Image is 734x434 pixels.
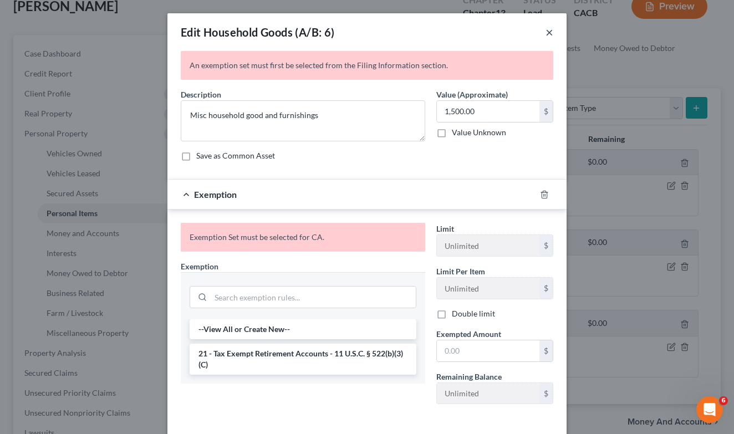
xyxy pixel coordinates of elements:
div: Exemption Set must be selected for CA. [181,223,425,252]
div: Edit Household Goods (A/B: 6) [181,24,335,40]
label: Value (Approximate) [436,89,508,100]
li: --View All or Create New-- [190,319,416,339]
span: Exemption [194,189,237,200]
input: 0.00 [437,340,539,361]
input: 0.00 [437,101,539,122]
label: Remaining Balance [436,371,502,382]
input: -- [437,278,539,299]
label: Double limit [452,308,495,319]
div: $ [539,101,553,122]
span: Limit [436,224,454,233]
input: Search exemption rules... [211,287,416,308]
span: Exempted Amount [436,329,501,339]
div: $ [539,278,553,299]
iframe: Intercom live chat [696,396,723,423]
div: $ [539,235,553,256]
div: An exemption set must first be selected from the Filing Information section. [181,51,553,80]
button: × [546,25,553,39]
input: -- [437,235,539,256]
span: Description [181,90,221,99]
span: Exemption [181,262,218,271]
span: 6 [719,396,728,405]
li: 21 - Tax Exempt Retirement Accounts - 11 U.S.C. § 522(b)(3)(C) [190,344,416,375]
label: Save as Common Asset [196,150,275,161]
label: Limit Per Item [436,265,485,277]
label: Value Unknown [452,127,506,138]
div: $ [539,340,553,361]
input: -- [437,383,539,404]
div: $ [539,383,553,404]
